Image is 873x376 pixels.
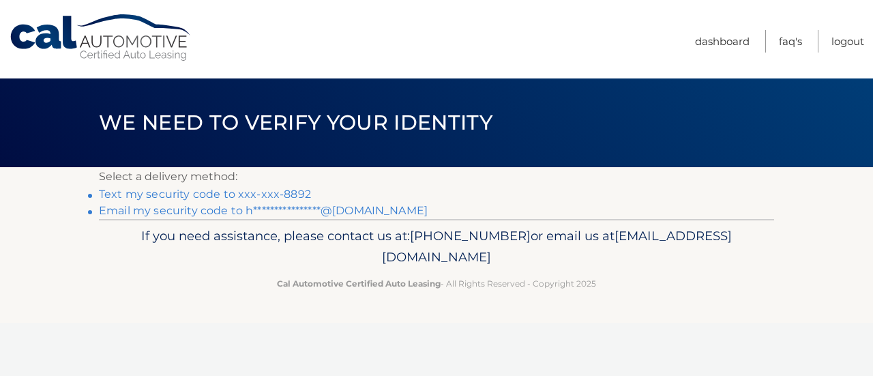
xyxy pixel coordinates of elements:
[99,188,311,201] a: Text my security code to xxx-xxx-8892
[779,30,802,53] a: FAQ's
[831,30,864,53] a: Logout
[99,167,774,186] p: Select a delivery method:
[695,30,750,53] a: Dashboard
[410,228,531,244] span: [PHONE_NUMBER]
[9,14,193,62] a: Cal Automotive
[277,278,441,289] strong: Cal Automotive Certified Auto Leasing
[108,276,765,291] p: - All Rights Reserved - Copyright 2025
[99,110,492,135] span: We need to verify your identity
[108,225,765,269] p: If you need assistance, please contact us at: or email us at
